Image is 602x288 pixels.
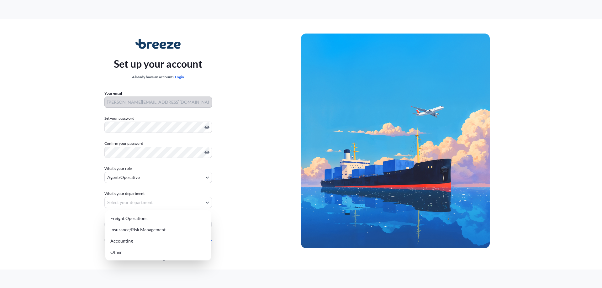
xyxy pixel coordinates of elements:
div: Other [108,247,209,258]
div: Freight Operations [108,213,209,224]
div: Accounting [108,235,209,247]
button: Show password [204,125,209,130]
button: Show password [204,150,209,155]
div: Insurance/Risk Management [108,224,209,235]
